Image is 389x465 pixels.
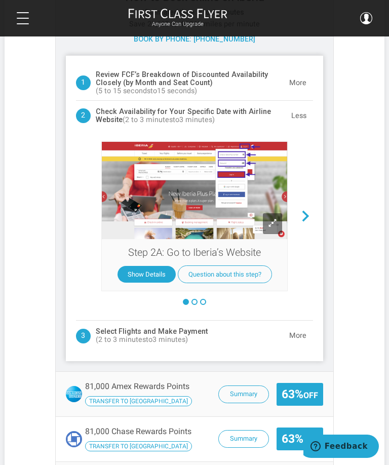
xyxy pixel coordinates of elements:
span: 5 to 15 seconds [98,87,150,95]
button: Less [285,106,313,126]
span: ( ) [96,336,188,344]
h4: Check Availability for Your Specific Date with Airline Website [96,108,285,124]
span: 81,000 Chase Rewards Points [85,427,191,436]
button: More [283,73,313,93]
span: to [173,115,179,124]
span: Click to Expand [263,213,282,234]
button: More [283,326,313,346]
button: Summary [218,385,269,403]
span: Transfer your Amex Rewards Points to Iberia [85,396,192,406]
span: 3 minutes [152,335,185,344]
span: 2 to 3 minutes [125,115,173,124]
span: 3 minutes [179,115,212,124]
h4: Select Flights and Make Payment [96,328,283,344]
div: > [76,299,313,305]
iframe: Opens a widget where you can find more information [303,435,379,460]
h4: Review FCF’s Breakdown of Discounted Availability Closely (by Month and Seat Count) [96,71,283,95]
img: Screen-Shot-2023-05-29-at-2.23.25-PM.png [102,142,287,239]
button: Show Details [118,266,176,283]
span: 15 seconds [157,87,194,95]
small: Off [303,391,318,400]
span: 63% [282,433,318,445]
img: First Class Flyer [128,8,227,19]
button: Summary [218,430,269,448]
a: First Class FlyerAnyone Can Upgrade [128,8,227,28]
span: 81,000 Amex Rewards Points [85,381,189,391]
span: 63% [282,388,318,401]
span: ( ) [96,87,197,95]
small: Anyone Can Upgrade [128,21,227,28]
span: Transfer your Chase Rewards Points to Iberia [85,441,192,451]
span: to [150,87,157,95]
h4: Step 2A: Go to Iberia’s Website [102,239,287,258]
button: Question about this step? [178,265,272,283]
span: ( ) [123,116,215,124]
span: to [146,335,152,344]
div: Book by phone: [PHONE_NUMBER] [66,33,323,45]
span: 2 to 3 minutes [98,335,146,344]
